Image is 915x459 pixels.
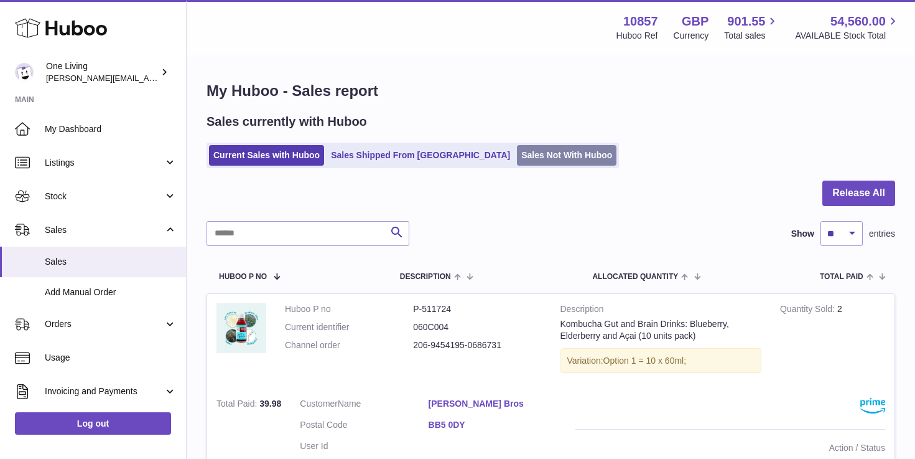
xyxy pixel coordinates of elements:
[860,398,885,414] img: primelogo.png
[285,339,413,351] dt: Channel order
[45,256,177,268] span: Sales
[259,399,281,409] span: 39.98
[45,318,164,330] span: Orders
[429,419,557,431] a: BB5 0DY
[45,191,164,202] span: Stock
[603,356,686,366] span: Option 1 = 10 x 60ml;
[413,303,541,315] dd: P-511724
[517,145,616,166] a: Sales Not With Huboo
[400,273,451,281] span: Description
[413,339,541,351] dd: 206-9454195-0686731
[429,398,557,410] a: [PERSON_NAME] Bros
[207,113,367,130] h2: Sales currently with Huboo
[575,442,885,457] strong: Action / Status
[413,321,541,333] dd: 060C004
[300,419,428,434] dt: Postal Code
[724,30,779,42] span: Total sales
[795,13,900,42] a: 54,560.00 AVAILABLE Stock Total
[285,321,413,333] dt: Current identifier
[682,13,708,30] strong: GBP
[820,273,863,281] span: Total paid
[560,303,762,318] strong: Description
[216,399,259,412] strong: Total Paid
[209,145,324,166] a: Current Sales with Huboo
[592,273,678,281] span: ALLOCATED Quantity
[46,73,249,83] span: [PERSON_NAME][EMAIL_ADDRESS][DOMAIN_NAME]
[560,348,762,374] div: Variation:
[771,294,894,389] td: 2
[300,399,338,409] span: Customer
[830,13,886,30] span: 54,560.00
[616,30,658,42] div: Huboo Ref
[45,286,177,298] span: Add Manual Order
[45,123,177,135] span: My Dashboard
[216,303,266,353] img: 2_ff9a4837-d8c7-4989-8270-3d775d28ca3a.jpg
[15,412,171,435] a: Log out
[15,63,34,82] img: Jessica@oneliving.com
[724,13,779,42] a: 901.55 Total sales
[327,145,514,166] a: Sales Shipped From [GEOGRAPHIC_DATA]
[45,157,164,169] span: Listings
[45,224,164,236] span: Sales
[207,81,895,101] h1: My Huboo - Sales report
[45,386,164,397] span: Invoicing and Payments
[795,30,900,42] span: AVAILABLE Stock Total
[869,228,895,240] span: entries
[623,13,658,30] strong: 10857
[300,440,428,452] dt: User Id
[45,352,177,364] span: Usage
[560,318,762,342] div: Kombucha Gut and Brain Drinks: Blueberry, Elderberry and Açai (10 units pack)
[285,303,413,315] dt: Huboo P no
[300,398,428,413] dt: Name
[674,30,709,42] div: Currency
[780,304,837,317] strong: Quantity Sold
[46,60,158,84] div: One Living
[791,228,814,240] label: Show
[727,13,765,30] span: 901.55
[219,273,267,281] span: Huboo P no
[822,181,895,206] button: Release All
